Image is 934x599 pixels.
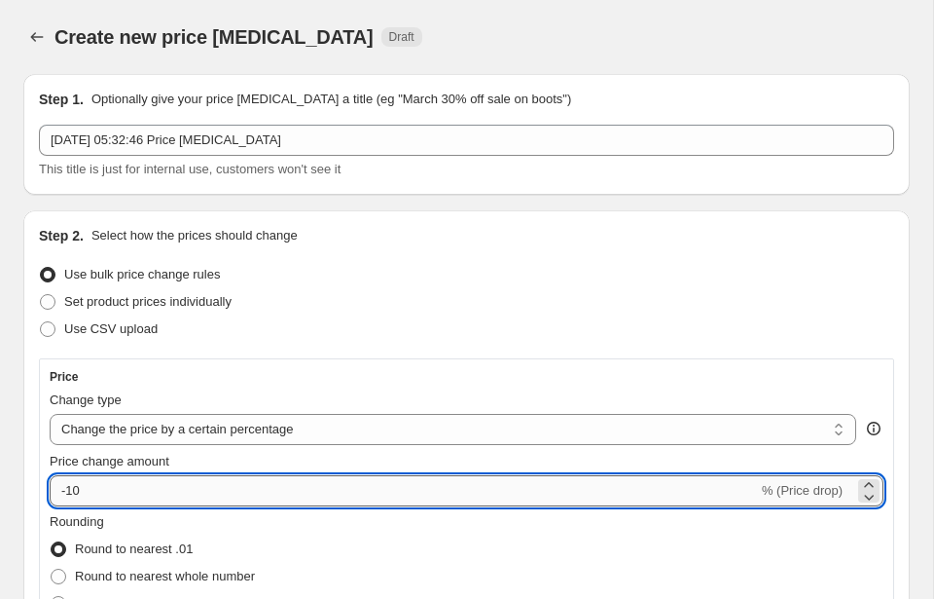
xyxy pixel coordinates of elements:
[39,125,894,156] input: 30% off holiday sale
[75,542,193,556] span: Round to nearest .01
[50,369,78,385] h3: Price
[50,514,104,529] span: Rounding
[50,475,758,506] input: -15
[64,267,220,281] span: Use bulk price change rules
[64,294,232,309] span: Set product prices individually
[39,90,84,109] h2: Step 1.
[50,393,122,407] span: Change type
[91,226,298,245] p: Select how the prices should change
[64,321,158,336] span: Use CSV upload
[864,419,883,438] div: help
[75,569,255,583] span: Round to nearest whole number
[50,454,169,468] span: Price change amount
[762,483,843,498] span: % (Price drop)
[54,26,374,48] span: Create new price [MEDICAL_DATA]
[39,162,341,176] span: This title is just for internal use, customers won't see it
[39,226,84,245] h2: Step 2.
[389,29,414,45] span: Draft
[23,23,51,51] button: Price change jobs
[91,90,571,109] p: Optionally give your price [MEDICAL_DATA] a title (eg "March 30% off sale on boots")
